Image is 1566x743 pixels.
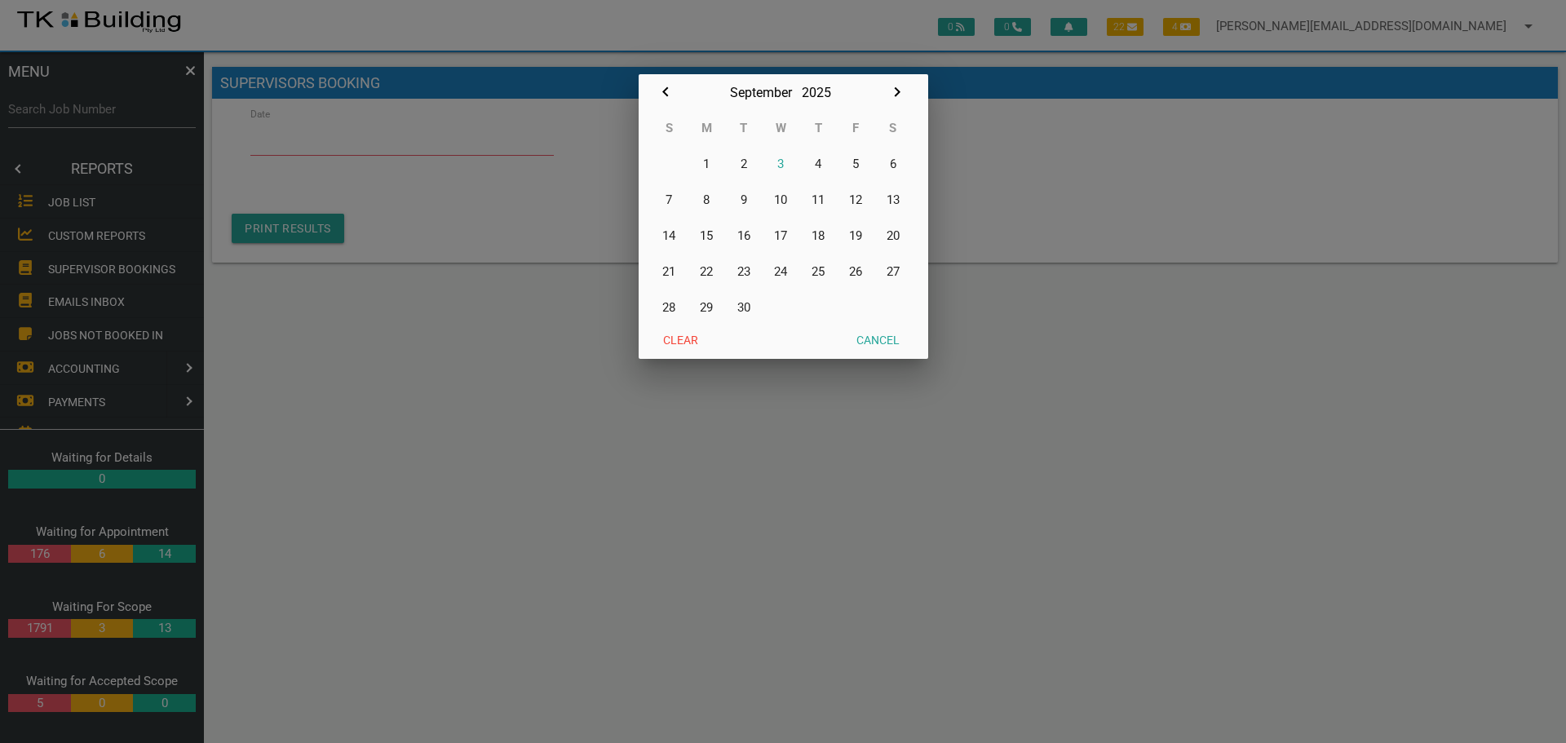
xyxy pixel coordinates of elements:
button: 16 [725,218,763,254]
abbr: Sunday [666,121,673,135]
button: 28 [651,290,688,325]
button: 11 [799,182,837,218]
button: 24 [763,254,800,290]
button: 7 [651,182,688,218]
button: 22 [688,254,725,290]
abbr: Saturday [889,121,896,135]
button: 13 [874,182,912,218]
button: 29 [688,290,725,325]
button: 25 [799,254,837,290]
button: 18 [799,218,837,254]
button: 14 [651,218,688,254]
button: 3 [763,146,800,182]
button: 12 [837,182,874,218]
abbr: Wednesday [776,121,786,135]
abbr: Thursday [815,121,822,135]
button: 9 [725,182,763,218]
button: 27 [874,254,912,290]
button: 20 [874,218,912,254]
button: 21 [651,254,688,290]
button: 19 [837,218,874,254]
abbr: Monday [701,121,712,135]
button: 1 [688,146,725,182]
abbr: Friday [852,121,859,135]
button: 6 [874,146,912,182]
button: 10 [763,182,800,218]
button: 2 [725,146,763,182]
button: Clear [651,325,710,355]
button: 15 [688,218,725,254]
button: 17 [763,218,800,254]
button: 5 [837,146,874,182]
button: 8 [688,182,725,218]
button: 23 [725,254,763,290]
button: 26 [837,254,874,290]
abbr: Tuesday [740,121,747,135]
button: Cancel [844,325,912,355]
button: 4 [799,146,837,182]
button: 30 [725,290,763,325]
